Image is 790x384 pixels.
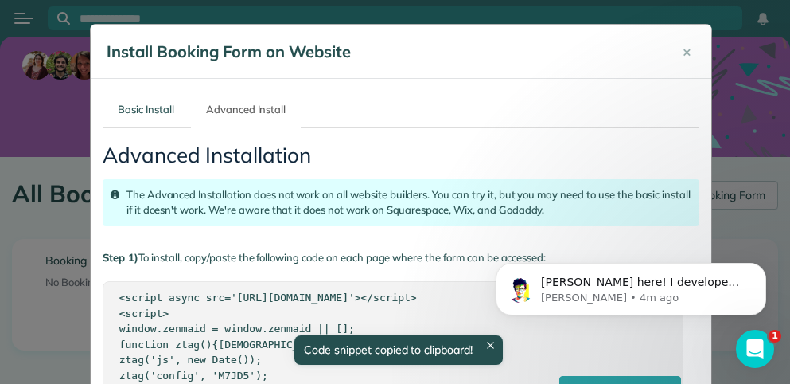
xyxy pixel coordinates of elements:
h3: Advanced Installation [103,144,699,167]
span: 1 [769,330,781,343]
div: Code snippet copied to clipboard! [294,335,503,365]
div: The Advanced Installation does not work on all website builders. You can try it, but you may need... [103,179,699,226]
h4: Install Booking Form on Website [107,41,657,63]
a: Advanced Install [191,91,302,128]
span: [PERSON_NAME] here! I developed the software you're currently trialing (though I have help now!) ... [69,46,274,217]
a: Basic Install [103,91,189,128]
p: To install, copy/paste the following code on each page where the form can be accessed: [103,250,699,266]
span: × [683,42,691,61]
button: Close [671,33,703,71]
strong: Step 1) [103,251,138,264]
p: Message from Alexandre, sent 4m ago [69,61,274,76]
iframe: Intercom notifications message [472,229,790,341]
iframe: Intercom live chat [736,330,774,368]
